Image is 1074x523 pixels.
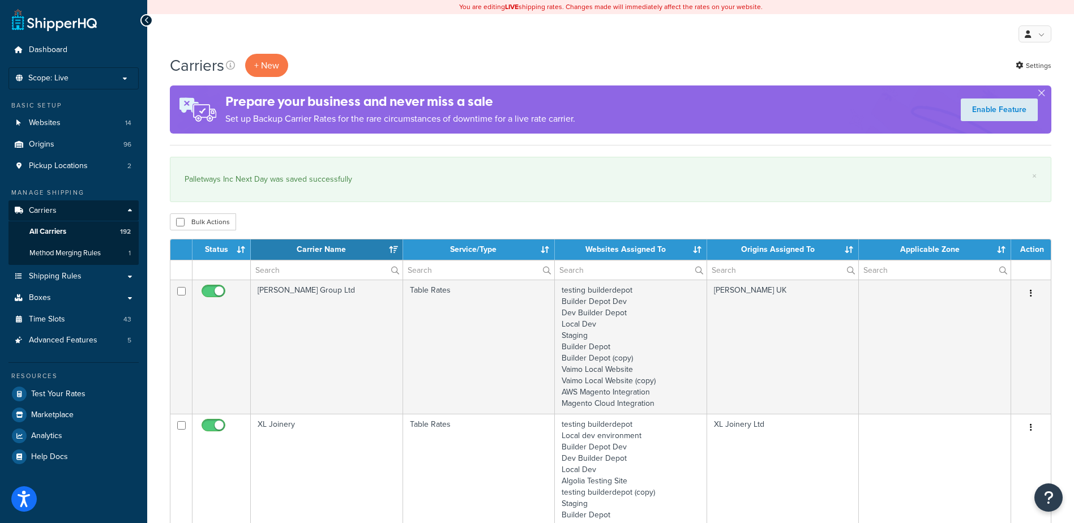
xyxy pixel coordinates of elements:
input: Search [707,260,859,280]
span: Carriers [29,206,57,216]
span: 192 [120,227,131,237]
span: 96 [123,140,131,149]
button: Open Resource Center [1034,483,1063,512]
a: Pickup Locations 2 [8,156,139,177]
a: Carriers [8,200,139,221]
th: Carrier Name: activate to sort column ascending [251,239,403,260]
a: Advanced Features 5 [8,330,139,351]
th: Action [1011,239,1051,260]
li: Advanced Features [8,330,139,351]
li: Time Slots [8,309,139,330]
td: testing builderdepot Builder Depot Dev Dev Builder Depot Local Dev Staging Builder Depot Builder ... [555,280,707,414]
span: Scope: Live [28,74,69,83]
a: Enable Feature [961,98,1038,121]
h4: Prepare your business and never miss a sale [225,92,575,111]
span: Help Docs [31,452,68,462]
div: Manage Shipping [8,188,139,198]
li: Origins [8,134,139,155]
td: [PERSON_NAME] Group Ltd [251,280,403,414]
span: 2 [127,161,131,171]
span: 43 [123,315,131,324]
button: + New [245,54,288,77]
li: Method Merging Rules [8,243,139,264]
a: Boxes [8,288,139,308]
li: Pickup Locations [8,156,139,177]
a: Settings [1016,58,1051,74]
a: Test Your Rates [8,384,139,404]
a: Dashboard [8,40,139,61]
span: Marketplace [31,410,74,420]
div: Basic Setup [8,101,139,110]
a: Time Slots 43 [8,309,139,330]
a: Marketplace [8,405,139,425]
b: LIVE [505,2,519,12]
td: [PERSON_NAME] UK [707,280,859,414]
a: Method Merging Rules 1 [8,243,139,264]
li: Websites [8,113,139,134]
div: Palletways Inc Next Day was saved successfully [185,172,1037,187]
span: Method Merging Rules [29,248,101,258]
input: Search [555,260,707,280]
li: All Carriers [8,221,139,242]
a: Websites 14 [8,113,139,134]
th: Status: activate to sort column ascending [192,239,251,260]
div: Resources [8,371,139,381]
th: Applicable Zone: activate to sort column ascending [859,239,1011,260]
th: Origins Assigned To: activate to sort column ascending [707,239,859,260]
span: All Carriers [29,227,66,237]
a: All Carriers 192 [8,221,139,242]
span: Test Your Rates [31,389,85,399]
span: Advanced Features [29,336,97,345]
th: Websites Assigned To: activate to sort column ascending [555,239,707,260]
img: ad-rules-rateshop-fe6ec290ccb7230408bd80ed9643f0289d75e0ffd9eb532fc0e269fcd187b520.png [170,85,225,134]
span: 1 [129,248,131,258]
input: Search [859,260,1011,280]
span: 5 [127,336,131,345]
span: Pickup Locations [29,161,88,171]
a: × [1032,172,1037,181]
span: Analytics [31,431,62,441]
h1: Carriers [170,54,224,76]
span: 14 [125,118,131,128]
span: Shipping Rules [29,272,82,281]
li: Carriers [8,200,139,265]
span: Origins [29,140,54,149]
span: Boxes [29,293,51,303]
input: Search [251,260,403,280]
input: Search [403,260,555,280]
p: Set up Backup Carrier Rates for the rare circumstances of downtime for a live rate carrier. [225,111,575,127]
span: Time Slots [29,315,65,324]
a: ShipperHQ Home [12,8,97,31]
span: Websites [29,118,61,128]
span: Dashboard [29,45,67,55]
a: Origins 96 [8,134,139,155]
td: Table Rates [403,280,555,414]
a: Shipping Rules [8,266,139,287]
a: Analytics [8,426,139,446]
a: Help Docs [8,447,139,467]
th: Service/Type: activate to sort column ascending [403,239,555,260]
button: Bulk Actions [170,213,236,230]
